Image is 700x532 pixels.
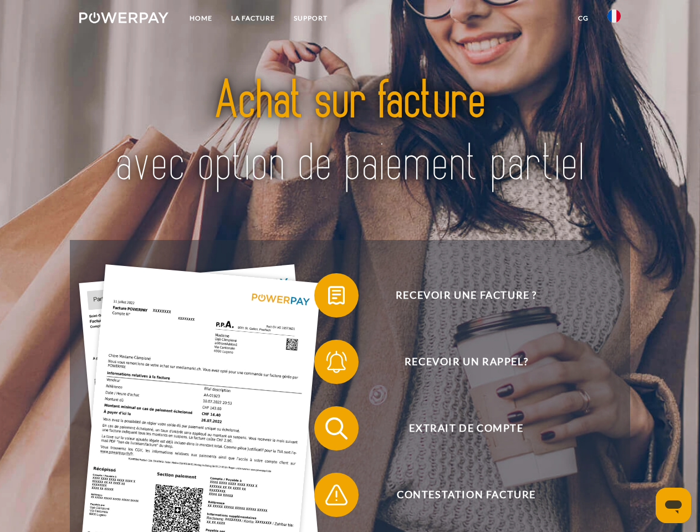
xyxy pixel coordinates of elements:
span: Extrait de compte [330,406,602,451]
span: Contestation Facture [330,473,602,517]
span: Recevoir une facture ? [330,273,602,318]
a: Home [180,8,222,28]
img: title-powerpay_fr.svg [106,53,594,212]
span: Recevoir un rappel? [330,340,602,384]
img: fr [607,9,621,23]
img: logo-powerpay-white.svg [79,12,168,23]
img: qb_bell.svg [323,348,350,376]
img: qb_warning.svg [323,481,350,509]
iframe: Bouton de lancement de la fenêtre de messagerie [656,488,691,523]
a: LA FACTURE [222,8,284,28]
button: Recevoir une facture ? [314,273,602,318]
img: qb_search.svg [323,415,350,442]
button: Recevoir un rappel? [314,340,602,384]
a: CG [569,8,598,28]
a: Support [284,8,337,28]
img: qb_bill.svg [323,282,350,309]
button: Extrait de compte [314,406,602,451]
button: Contestation Facture [314,473,602,517]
